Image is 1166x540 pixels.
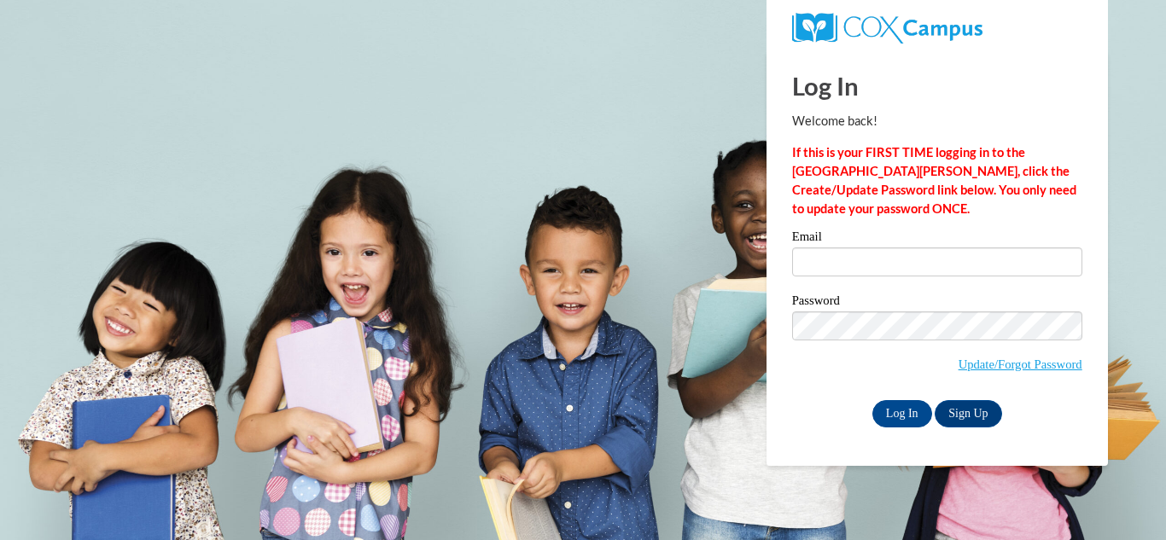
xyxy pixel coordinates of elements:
[792,112,1082,131] p: Welcome back!
[872,400,932,427] input: Log In
[792,68,1082,103] h1: Log In
[959,357,1082,371] a: Update/Forgot Password
[792,230,1082,247] label: Email
[792,20,982,34] a: COX Campus
[792,13,982,44] img: COX Campus
[935,400,1001,427] a: Sign Up
[792,145,1076,216] strong: If this is your FIRST TIME logging in to the [GEOGRAPHIC_DATA][PERSON_NAME], click the Create/Upd...
[792,294,1082,311] label: Password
